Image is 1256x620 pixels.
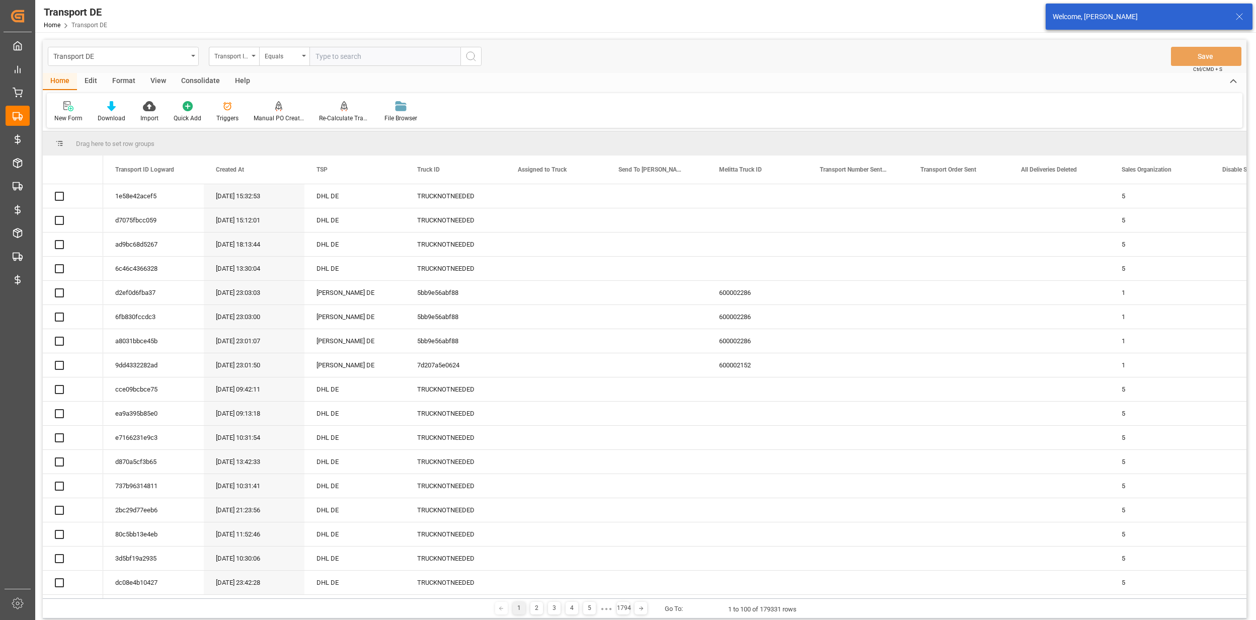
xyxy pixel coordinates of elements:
div: View [143,73,174,90]
div: 2 [530,602,543,614]
div: 1794 [617,602,630,614]
div: [DATE] 23:03:00 [204,305,304,329]
div: 600002286 [707,281,808,304]
div: cce09bcbce75 [103,377,204,401]
button: open menu [209,47,259,66]
div: TRUCKNOTNEEDED [405,184,506,208]
div: [DATE] 13:30:04 [204,257,304,280]
span: Send To [PERSON_NAME] Export [618,166,686,173]
div: 5bb9e56abf88 [405,329,506,353]
div: [DATE] 23:42:28 [204,571,304,594]
div: [DATE] 18:13:44 [204,232,304,256]
div: 5bb9e56abf88 [405,281,506,304]
div: TRUCKNOTNEEDED [405,208,506,232]
div: Consolidate [174,73,227,90]
div: TRUCKNOTNEEDED [405,474,506,498]
div: Press SPACE to select this row. [43,474,103,498]
div: 5 [1110,377,1210,401]
div: Press SPACE to select this row. [43,450,103,474]
div: TRUCKNOTNEEDED [405,377,506,401]
div: File Browser [384,114,417,123]
div: [PERSON_NAME] DE [304,353,405,377]
div: Press SPACE to select this row. [43,281,103,305]
input: Type to search [309,47,460,66]
div: DHL DE [304,184,405,208]
span: Assigned to Truck [518,166,567,173]
span: Ctrl/CMD + S [1193,65,1222,73]
div: DHL DE [304,450,405,474]
span: Melitta Truck ID [719,166,762,173]
div: 5 [1110,426,1210,449]
div: 4 [566,602,578,614]
div: Quick Add [174,114,201,123]
div: [DATE] 09:42:11 [204,377,304,401]
div: [DATE] 10:31:54 [204,426,304,449]
div: TRUCKNOTNEEDED [405,232,506,256]
div: DHL DE [304,571,405,594]
div: [DATE] 11:52:46 [204,522,304,546]
div: TRUCKNOTNEEDED [405,571,506,594]
span: Sales Organization [1122,166,1171,173]
div: [DATE] 21:23:56 [204,498,304,522]
div: DHL DE [304,402,405,425]
div: Re-Calculate Transport Costs [319,114,369,123]
div: Welcome, [PERSON_NAME] [1053,12,1226,22]
div: a8031bbce45b [103,329,204,353]
div: Home [43,73,77,90]
div: Transport DE [44,5,107,20]
div: Press SPACE to select this row. [43,305,103,329]
div: Press SPACE to select this row. [43,426,103,450]
div: DHL DE [304,208,405,232]
div: Press SPACE to select this row. [43,498,103,522]
div: e7166231e9c3 [103,426,204,449]
a: Home [44,22,60,29]
div: Press SPACE to select this row. [43,522,103,547]
div: DHL DE [304,377,405,401]
div: 5 [1110,474,1210,498]
div: TRUCKNOTNEEDED [405,426,506,449]
div: 5 [583,602,596,614]
div: 5 [1110,402,1210,425]
div: TRUCKNOTNEEDED [405,402,506,425]
div: Press SPACE to select this row. [43,329,103,353]
div: [DATE] 10:31:41 [204,474,304,498]
span: Drag here to set row groups [76,140,154,147]
button: open menu [48,47,199,66]
div: Transport ID Logward [214,49,249,61]
div: 1 [1110,353,1210,377]
div: 3d5bf19a2935 [103,547,204,570]
button: Save [1171,47,1241,66]
div: Edit [77,73,105,90]
div: Press SPACE to select this row. [43,377,103,402]
div: Press SPACE to select this row. [43,571,103,595]
div: 5 [1110,571,1210,594]
div: Go To: [665,604,683,614]
div: 5 [1110,547,1210,570]
div: Transport DE [53,49,188,62]
div: [DATE] 15:32:53 [204,184,304,208]
span: Transport ID Logward [115,166,174,173]
div: ad9bc68d5267 [103,232,204,256]
div: DHL DE [304,547,405,570]
div: [PERSON_NAME] DE [304,329,405,353]
div: New Form [54,114,83,123]
div: [DATE] 15:12:01 [204,208,304,232]
div: 5 [1110,498,1210,522]
div: DHL DE [304,257,405,280]
div: ea9a395b85e0 [103,402,204,425]
div: Import [140,114,159,123]
div: 1e58e42acef5 [103,184,204,208]
div: 5 [1110,208,1210,232]
div: 3 [548,602,561,614]
div: 6c46c4366328 [103,257,204,280]
div: Press SPACE to select this row. [43,353,103,377]
div: TRUCKNOTNEEDED [405,547,506,570]
div: TRUCKNOTNEEDED [405,450,506,474]
span: All Deliveries Deleted [1021,166,1077,173]
div: 7d207a5e0624 [405,353,506,377]
div: DHL DE [304,232,405,256]
div: d2ef0d6fba37 [103,281,204,304]
div: TRUCKNOTNEEDED [405,498,506,522]
div: TRUCKNOTNEEDED [405,257,506,280]
div: 1 [513,602,525,614]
